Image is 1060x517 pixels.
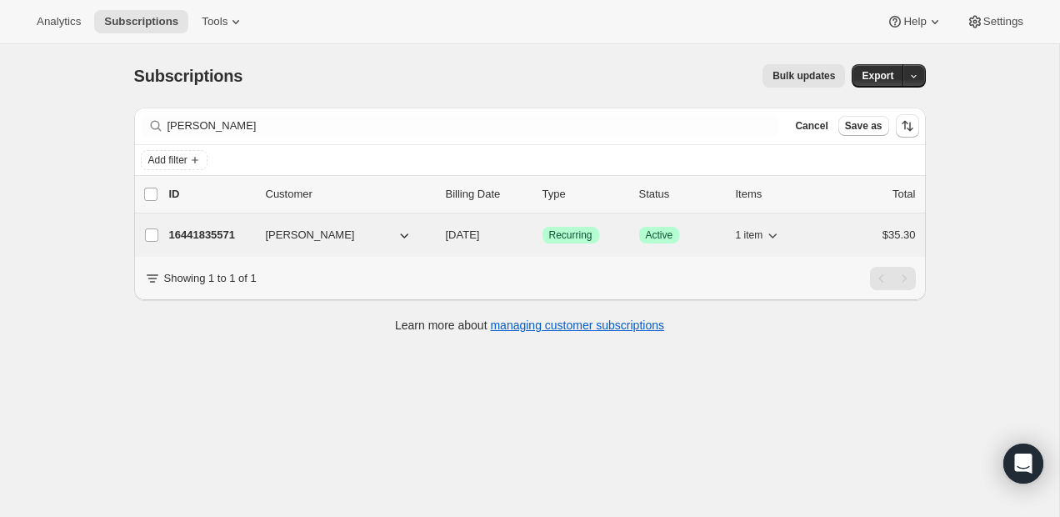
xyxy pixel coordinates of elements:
button: Help [877,10,952,33]
span: Subscriptions [104,15,178,28]
span: Export [862,69,893,83]
button: Subscriptions [94,10,188,33]
p: Learn more about [395,317,664,334]
span: Tools [202,15,227,28]
span: Recurring [549,228,592,242]
button: Analytics [27,10,91,33]
div: Open Intercom Messenger [1003,444,1043,484]
span: Save as [845,119,882,133]
input: Filter subscribers [167,114,779,138]
span: Bulk updates [772,69,835,83]
div: IDCustomerBilling DateTypeStatusItemsTotal [169,186,916,203]
a: managing customer subscriptions [490,319,664,332]
span: Active [646,228,673,242]
div: Items [736,186,819,203]
p: Status [639,186,722,203]
p: Showing 1 to 1 of 1 [164,270,257,287]
span: 1 item [736,228,763,242]
p: ID [169,186,252,203]
span: Cancel [795,119,827,133]
button: Save as [838,116,889,136]
span: [PERSON_NAME] [266,227,355,243]
button: 1 item [736,223,782,247]
p: Billing Date [446,186,529,203]
span: $35.30 [882,228,916,241]
button: Add filter [141,150,207,170]
span: Subscriptions [134,67,243,85]
span: [DATE] [446,228,480,241]
span: Add filter [148,153,187,167]
div: Type [542,186,626,203]
button: Bulk updates [762,64,845,88]
nav: Pagination [870,267,916,290]
span: Settings [983,15,1023,28]
p: 16441835571 [169,227,252,243]
button: Tools [192,10,254,33]
button: Export [852,64,903,88]
span: Help [903,15,926,28]
button: Cancel [788,116,834,136]
button: [PERSON_NAME] [256,222,422,248]
p: Customer [266,186,432,203]
button: Sort the results [896,114,919,138]
span: Analytics [37,15,81,28]
button: Settings [957,10,1033,33]
p: Total [892,186,915,203]
div: 16441835571[PERSON_NAME][DATE]SuccessRecurringSuccessActive1 item$35.30 [169,223,916,247]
